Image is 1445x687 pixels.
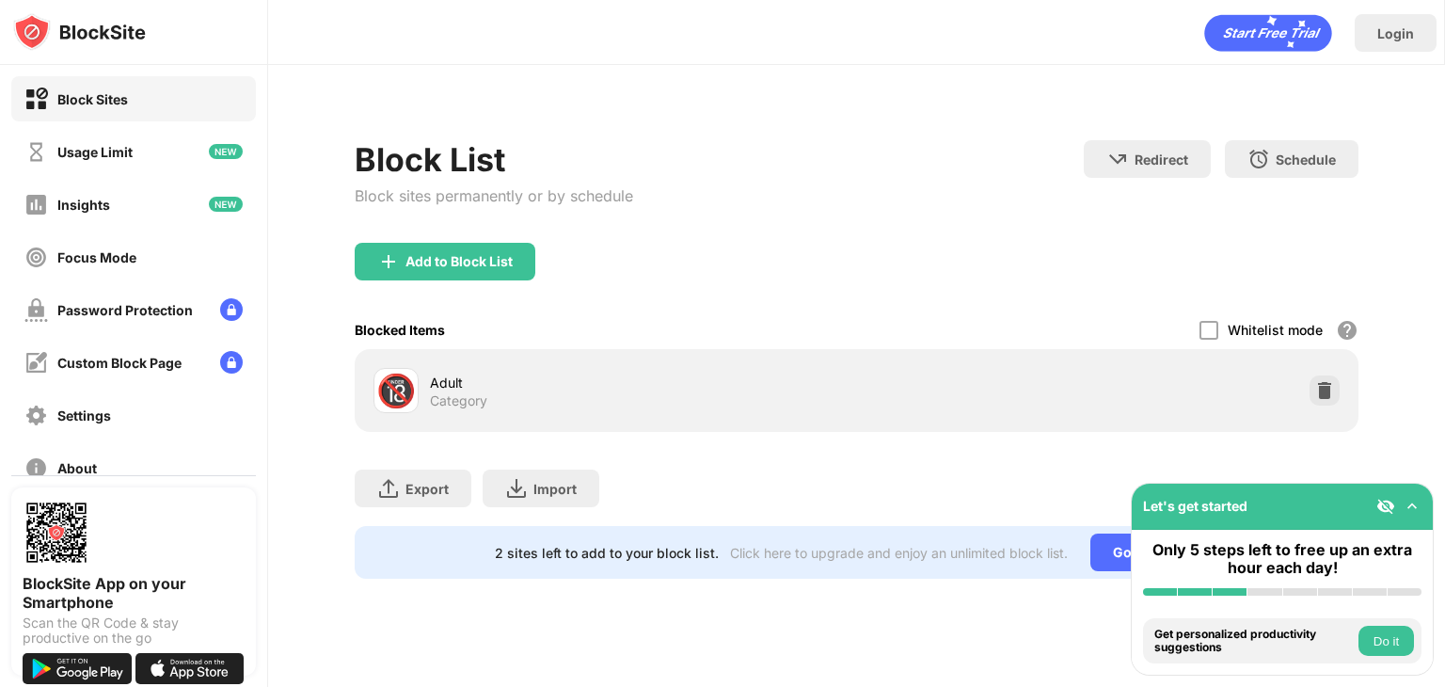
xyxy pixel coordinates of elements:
div: Import [533,481,577,497]
div: Focus Mode [57,249,136,265]
div: Schedule [1276,152,1336,168]
div: 🔞 [376,372,416,410]
div: Usage Limit [57,144,133,160]
img: download-on-the-app-store.svg [135,653,245,684]
img: omni-setup-toggle.svg [1403,497,1421,516]
div: Adult [430,373,856,392]
div: Login [1377,25,1414,41]
div: Redirect [1135,152,1188,168]
img: lock-menu.svg [220,298,243,321]
div: animation [1204,14,1332,52]
img: eye-not-visible.svg [1376,497,1395,516]
img: insights-off.svg [24,193,48,216]
div: About [57,460,97,476]
div: Scan the QR Code & stay productive on the go [23,615,245,646]
div: Settings [57,407,111,423]
div: Add to Block List [405,254,513,269]
img: block-on.svg [24,88,48,111]
img: settings-off.svg [24,404,48,427]
div: Password Protection [57,302,193,318]
div: Blocked Items [355,322,445,338]
img: lock-menu.svg [220,351,243,374]
img: new-icon.svg [209,197,243,212]
button: Do it [1358,626,1414,656]
div: Block sites permanently or by schedule [355,186,633,205]
div: Whitelist mode [1228,322,1323,338]
div: Only 5 steps left to free up an extra hour each day! [1143,541,1421,577]
img: about-off.svg [24,456,48,480]
img: time-usage-off.svg [24,140,48,164]
div: Let's get started [1143,498,1247,514]
div: Insights [57,197,110,213]
div: Block List [355,140,633,179]
div: Category [430,392,487,409]
img: logo-blocksite.svg [13,13,146,51]
img: new-icon.svg [209,144,243,159]
img: password-protection-off.svg [24,298,48,322]
div: Custom Block Page [57,355,182,371]
img: get-it-on-google-play.svg [23,653,132,684]
div: Go Unlimited [1090,534,1219,571]
img: customize-block-page-off.svg [24,351,48,375]
div: Get personalized productivity suggestions [1154,628,1354,655]
div: Export [405,481,449,497]
img: options-page-qr-code.png [23,499,90,567]
img: focus-off.svg [24,246,48,269]
div: 2 sites left to add to your block list. [495,545,719,561]
div: BlockSite App on your Smartphone [23,574,245,612]
div: Click here to upgrade and enjoy an unlimited block list. [730,545,1068,561]
div: Block Sites [57,91,128,107]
